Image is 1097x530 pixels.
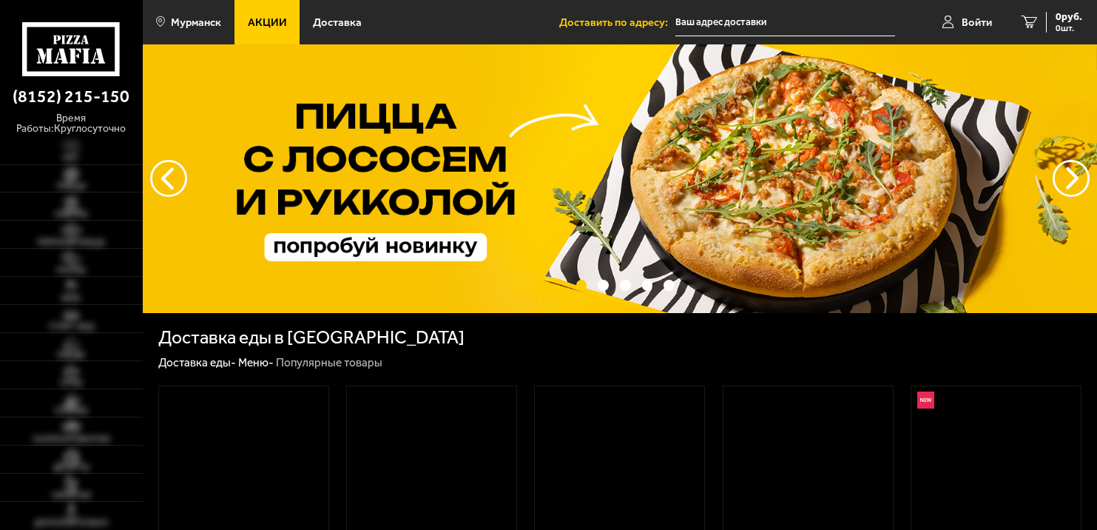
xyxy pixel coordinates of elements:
[171,17,221,28] span: Мурманск
[158,356,236,369] a: Доставка еды-
[917,392,934,409] img: Новинка
[276,355,382,370] div: Популярные товары
[642,280,653,291] button: точки переключения
[559,17,675,28] span: Доставить по адресу:
[664,280,675,291] button: точки переключения
[1056,12,1082,22] span: 0 руб.
[238,356,274,369] a: Меню-
[313,17,362,28] span: Доставка
[620,280,631,291] button: точки переключения
[1056,24,1082,33] span: 0 шт.
[1053,160,1090,197] button: предыдущий
[150,160,187,197] button: следующий
[598,280,609,291] button: точки переключения
[158,329,465,347] h1: Доставка еды в [GEOGRAPHIC_DATA]
[675,9,895,36] input: Ваш адрес доставки
[675,9,895,36] span: Загородная улица, 19
[576,280,587,291] button: точки переключения
[962,17,992,28] span: Войти
[248,17,287,28] span: Акции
